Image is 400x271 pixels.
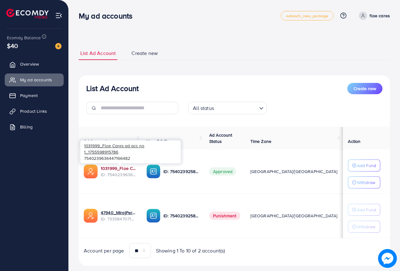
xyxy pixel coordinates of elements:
a: Product Links [5,105,64,117]
span: All status [192,104,215,113]
span: Create new [131,50,158,57]
span: Action [348,138,360,144]
img: ic-ba-acc.ded83a64.svg [147,165,160,178]
span: Payment [20,92,38,99]
p: Withdraw [357,179,375,186]
p: Add Fund [357,206,376,214]
span: Punishment [209,212,240,220]
img: ic-ba-acc.ded83a64.svg [147,209,160,223]
span: Create new [354,85,376,92]
button: Withdraw [348,221,380,233]
div: 7540239636447166482 [80,140,181,163]
p: Withdraw [357,223,375,230]
p: Add Fund [357,162,376,169]
span: ID: 7540239636447166482 [101,171,136,178]
input: Search for option [216,102,257,113]
p: ID: 7540239258766950407 [163,168,199,175]
div: <span class='underline'>47940_MirajPerfumes_1708010012354</span></br>7335847071930531842 [101,209,136,222]
img: image [55,43,61,49]
img: logo [6,9,49,19]
a: 47940_MirajPerfumes_1708010012354 [101,209,136,216]
span: Billing [20,124,33,130]
img: image [378,249,397,268]
span: ID: 7335847071930531842 [101,216,136,222]
span: Your BC ID [147,138,168,144]
a: Billing [5,121,64,133]
a: Overview [5,58,64,70]
a: My ad accounts [5,73,64,86]
img: ic-ads-acc.e4c84228.svg [84,209,98,223]
a: 1031999_Floe Cares ad acc no 1_1755598915786 [101,165,136,171]
span: $40 [7,41,18,50]
span: Showing 1 To 10 of 2 account(s) [156,247,225,254]
span: Ecomdy Balance [7,35,41,41]
span: 1031999_Floe Cares ad acc no 1_1755598915786 [84,143,144,155]
img: menu [55,12,62,19]
span: My ad accounts [20,77,52,83]
a: Payment [5,89,64,102]
span: [GEOGRAPHIC_DATA]/[GEOGRAPHIC_DATA] [250,213,338,219]
p: floe cares [370,12,390,19]
img: ic-ads-acc.e4c84228.svg [84,165,98,178]
div: Search for option [188,102,267,114]
button: Add Fund [348,160,380,171]
span: Account per page [84,247,124,254]
span: Overview [20,61,39,67]
button: Create new [347,83,382,94]
h3: My ad accounts [79,11,137,20]
span: Approved [209,167,236,176]
button: Add Fund [348,204,380,216]
a: adreach_new_package [281,11,333,20]
span: Ad Account Status [209,132,232,144]
span: Ad Account [84,138,107,144]
a: floe cares [356,12,390,20]
span: Time Zone [250,138,271,144]
button: Withdraw [348,176,380,188]
h3: List Ad Account [86,84,139,93]
span: adreach_new_package [286,14,328,18]
p: ID: 7540239258766950407 [163,212,199,220]
span: List Ad Account [80,50,116,57]
span: Product Links [20,108,47,114]
span: [GEOGRAPHIC_DATA]/[GEOGRAPHIC_DATA] [250,168,338,175]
